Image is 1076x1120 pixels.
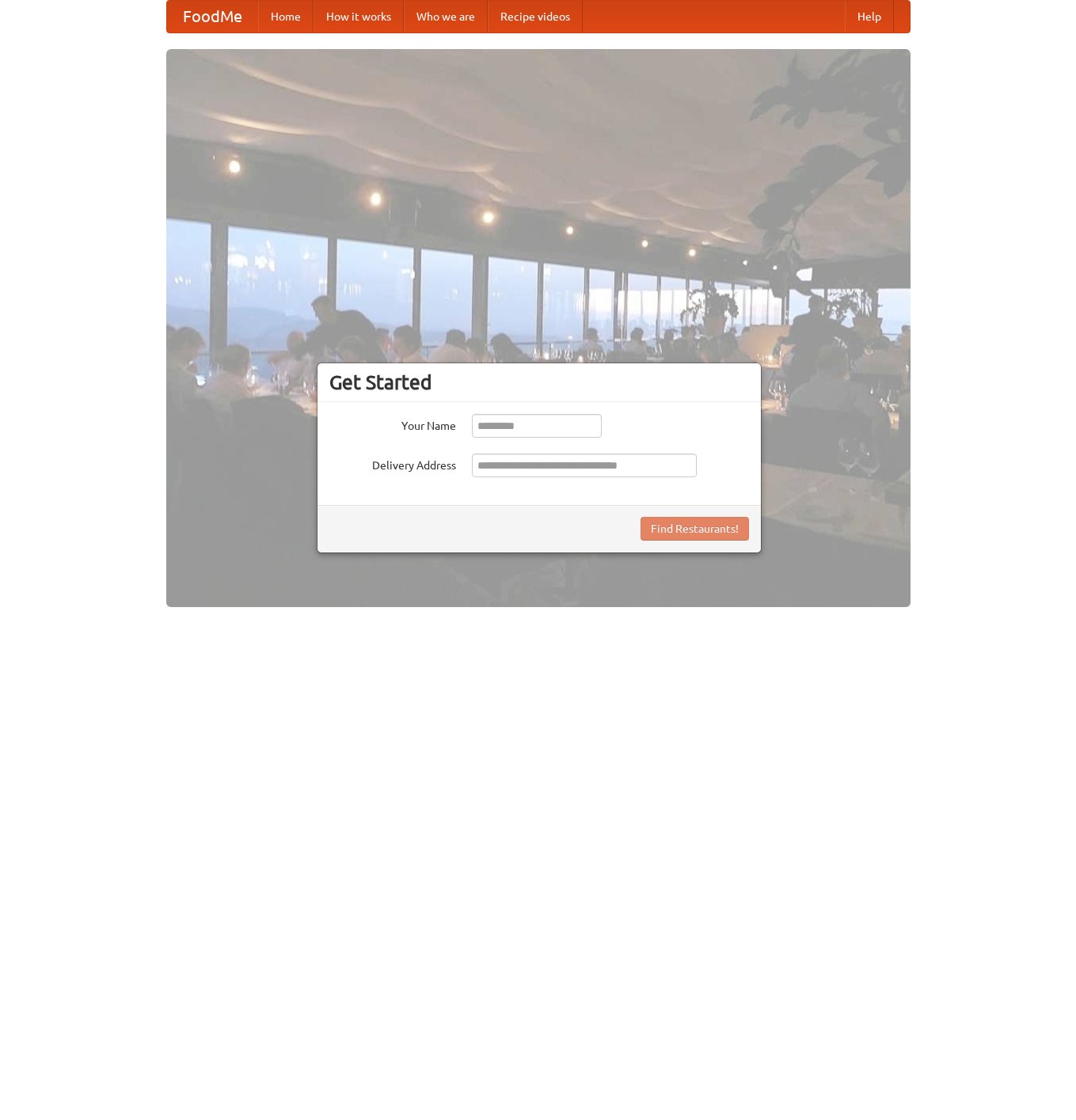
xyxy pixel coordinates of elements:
[488,1,583,32] a: Recipe videos
[404,1,488,32] a: Who we are
[314,1,404,32] a: How it works
[167,1,258,32] a: FoodMe
[641,517,749,541] button: Find Restaurants!
[329,370,749,394] h3: Get Started
[258,1,314,32] a: Home
[845,1,894,32] a: Help
[329,414,456,434] label: Your Name
[329,454,456,473] label: Delivery Address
